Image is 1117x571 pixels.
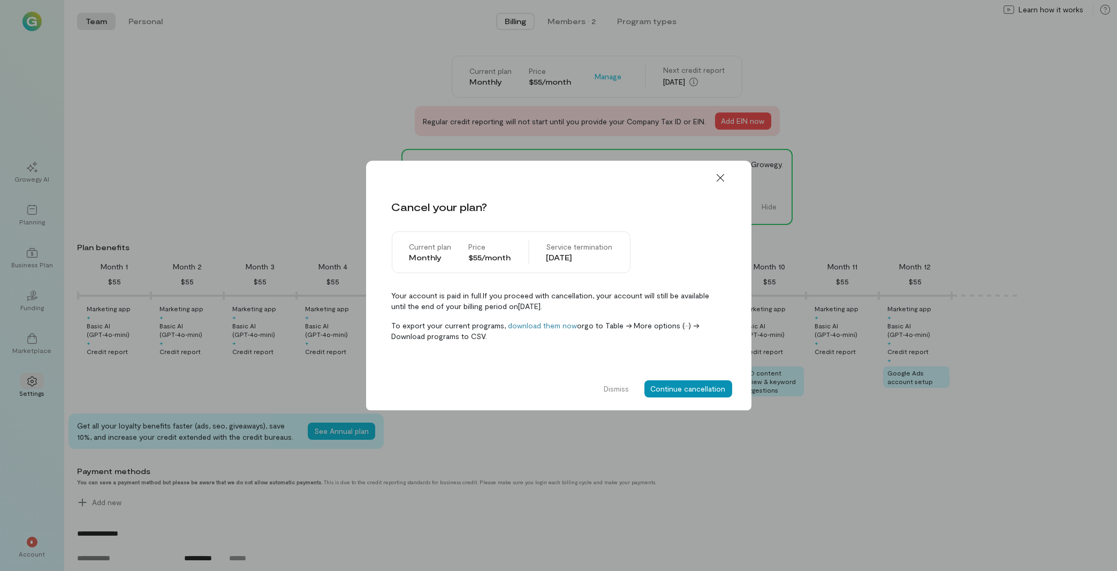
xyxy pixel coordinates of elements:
[598,380,636,397] button: Dismiss
[644,380,732,397] button: Continue cancellation
[392,320,726,342] span: To export your current programs, or go to Table -> More options (···) -> Download programs to CSV.
[508,321,578,330] a: download them now
[392,290,726,312] span: Your account is paid in full. If you proceed with cancellation, your account will still be availa...
[546,252,613,263] div: [DATE]
[469,242,511,252] div: Price
[392,199,488,214] div: Cancel your plan?
[469,252,511,263] div: $55/month
[409,252,452,263] div: Monthly
[546,242,613,252] div: Service termination
[409,242,452,252] div: Current plan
